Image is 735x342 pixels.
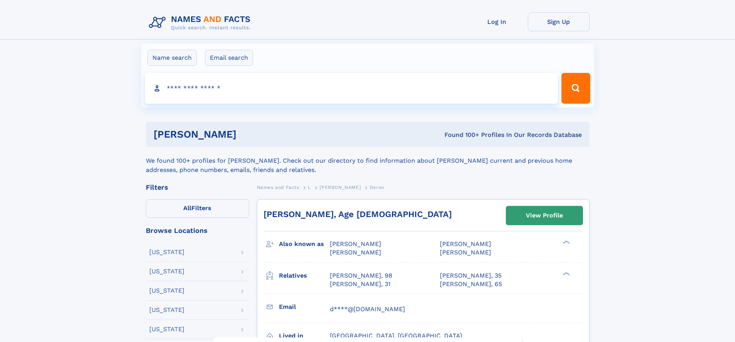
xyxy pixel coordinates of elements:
[146,227,249,234] div: Browse Locations
[149,326,184,332] div: [US_STATE]
[330,249,381,256] span: [PERSON_NAME]
[154,130,341,139] h1: [PERSON_NAME]
[330,240,381,248] span: [PERSON_NAME]
[330,280,390,288] a: [PERSON_NAME], 31
[506,206,583,225] a: View Profile
[279,238,330,251] h3: Also known as
[308,182,311,192] a: L
[440,240,491,248] span: [PERSON_NAME]
[183,204,191,212] span: All
[147,50,197,66] label: Name search
[146,199,249,218] label: Filters
[146,147,590,175] div: We found 100+ profiles for [PERSON_NAME]. Check out our directory to find information about [PERS...
[146,184,249,191] div: Filters
[440,249,491,256] span: [PERSON_NAME]
[561,271,570,276] div: ❯
[319,185,361,190] span: [PERSON_NAME]
[440,271,502,280] a: [PERSON_NAME], 35
[440,280,502,288] a: [PERSON_NAME], 65
[319,182,361,192] a: [PERSON_NAME]
[308,185,311,190] span: L
[149,307,184,313] div: [US_STATE]
[149,268,184,275] div: [US_STATE]
[279,269,330,282] h3: Relatives
[466,12,528,31] a: Log In
[561,240,570,245] div: ❯
[264,209,452,219] a: [PERSON_NAME], Age [DEMOGRAPHIC_DATA]
[205,50,253,66] label: Email search
[526,207,563,224] div: View Profile
[330,271,392,280] a: [PERSON_NAME], 98
[149,249,184,255] div: [US_STATE]
[146,12,257,33] img: Logo Names and Facts
[528,12,590,31] a: Sign Up
[145,73,558,104] input: search input
[561,73,590,104] button: Search Button
[330,332,462,339] span: [GEOGRAPHIC_DATA], [GEOGRAPHIC_DATA]
[149,288,184,294] div: [US_STATE]
[370,185,384,190] span: Deron
[279,300,330,313] h3: Email
[257,182,299,192] a: Names and Facts
[340,131,582,139] div: Found 100+ Profiles In Our Records Database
